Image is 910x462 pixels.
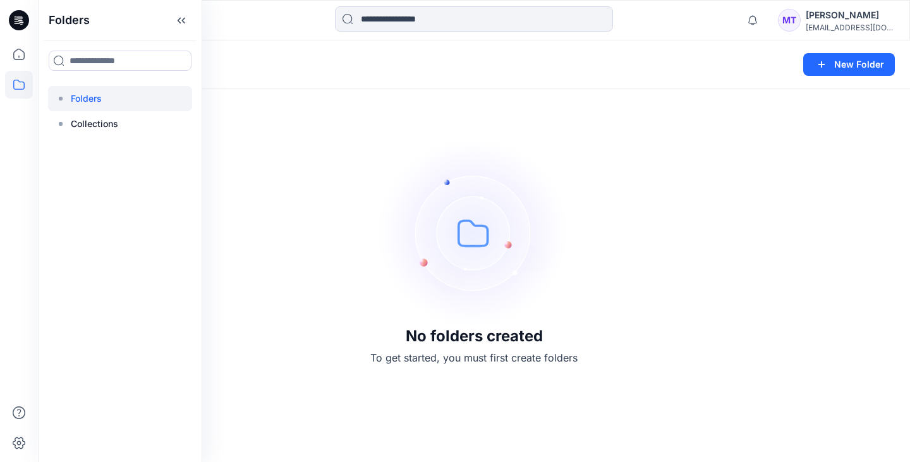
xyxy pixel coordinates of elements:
[778,9,801,32] div: MT
[370,350,578,365] p: To get started, you must first create folders
[803,53,895,76] button: New Folder
[71,91,102,106] p: Folders
[806,23,894,32] div: [EMAIL_ADDRESS][DOMAIN_NAME]
[379,138,569,327] img: empty-folders.svg
[71,116,118,131] p: Collections
[806,8,894,23] div: [PERSON_NAME]
[406,327,543,345] h3: No folders created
